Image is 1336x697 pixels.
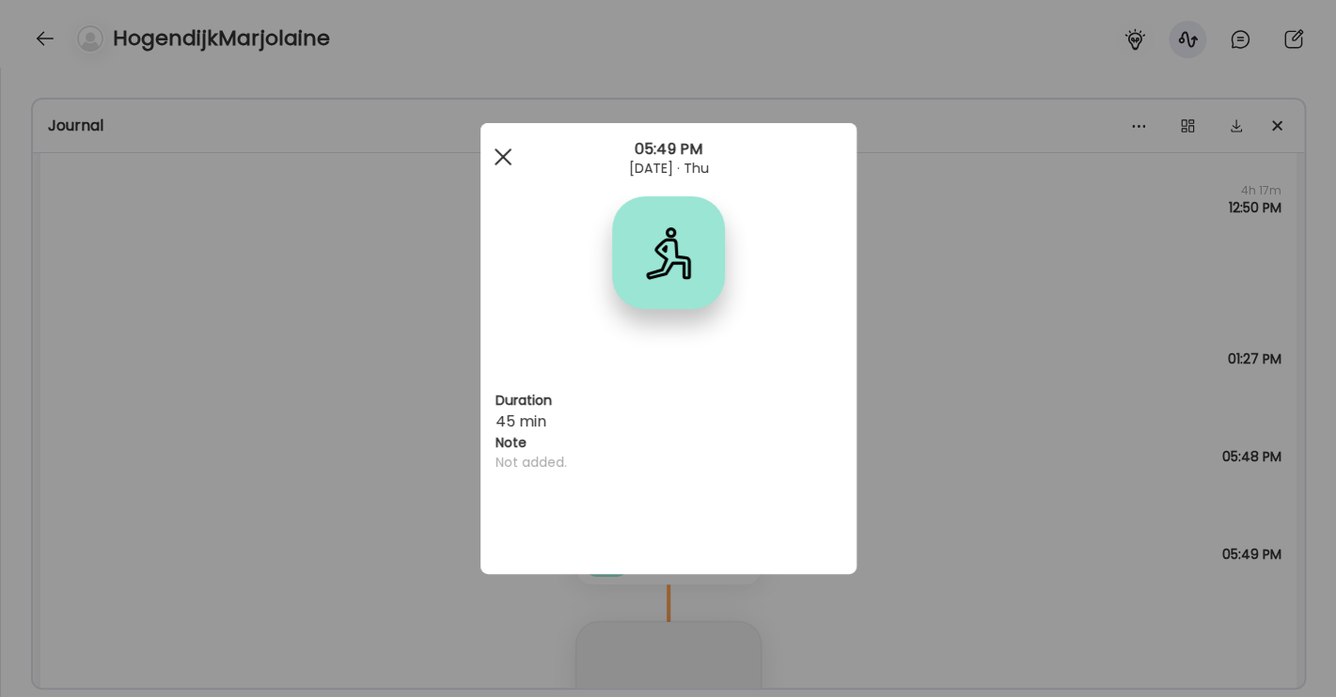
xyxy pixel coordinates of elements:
[480,138,857,161] div: 05:49 PM
[495,433,841,453] h3: Note
[495,410,841,472] div: 45 min
[495,391,841,410] h3: Duration
[495,453,841,472] p: Not added.
[480,161,857,176] div: [DATE] · Thu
